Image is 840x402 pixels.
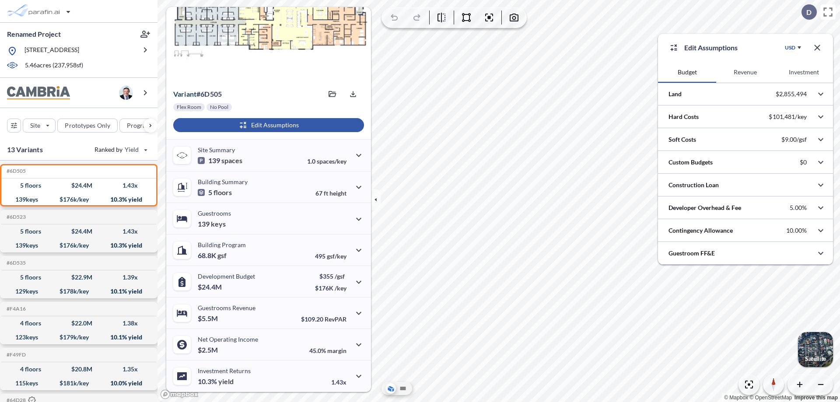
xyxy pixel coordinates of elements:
h5: Click to copy the code [5,214,26,220]
p: Hard Costs [668,112,699,121]
img: user logo [119,86,133,100]
p: $109.20 [301,315,346,323]
button: Site [23,119,56,133]
p: 10.00% [786,227,807,234]
p: $5.5M [198,314,219,323]
a: OpenStreetMap [749,395,792,401]
span: spaces/key [317,157,346,165]
img: Switcher Image [798,332,833,367]
p: $2,855,494 [776,90,807,98]
p: $101,481/key [769,113,807,121]
p: Development Budget [198,273,255,280]
p: 5 [198,188,232,197]
span: Yield [125,145,139,154]
button: Revenue [716,62,774,83]
span: gsf/key [327,252,346,260]
p: Edit Assumptions [684,42,738,53]
button: Ranked by Yield [87,143,153,157]
p: $9.00/gsf [781,136,807,143]
span: Variant [173,90,196,98]
p: $355 [315,273,346,280]
p: $176K [315,284,346,292]
button: Switcher ImageSatellite [798,332,833,367]
span: floors [213,188,232,197]
button: Budget [658,62,716,83]
p: 68.8K [198,251,227,260]
p: $0 [800,158,807,166]
a: Mapbox [724,395,748,401]
span: /key [335,284,346,292]
span: yield [218,377,234,386]
p: Soft Costs [668,135,696,144]
span: margin [327,347,346,354]
span: spaces [221,156,242,165]
p: Flex Room [177,104,201,111]
p: 5.46 acres ( 237,958 sf) [25,61,83,70]
span: ft [324,189,328,197]
p: Land [668,90,682,98]
p: # 6d505 [173,90,222,98]
p: Net Operating Income [198,336,258,343]
button: Aerial View [385,383,396,394]
button: Investment [775,62,833,83]
span: /gsf [335,273,345,280]
h5: Click to copy the code [5,352,26,358]
span: gsf [217,251,227,260]
p: Building Summary [198,178,248,185]
p: D [806,8,812,16]
a: Mapbox homepage [160,389,199,399]
h5: Click to copy the code [5,168,26,174]
img: BrandImage [7,86,70,100]
button: Site Plan [398,383,408,394]
p: Guestroom FF&E [668,249,715,258]
p: Site [30,121,40,130]
p: 1.0 [307,157,346,165]
p: 5.00% [790,204,807,212]
p: 67 [315,189,346,197]
p: [STREET_ADDRESS] [24,45,79,56]
span: keys [211,220,226,228]
p: Custom Budgets [668,158,713,167]
p: Investment Returns [198,367,251,374]
span: height [329,189,346,197]
p: $24.4M [198,283,223,291]
button: Edit Assumptions [173,118,364,132]
p: 139 [198,220,226,228]
h5: Click to copy the code [5,260,26,266]
div: USD [785,44,795,51]
button: Program [119,119,167,133]
p: 10.3% [198,377,234,386]
span: RevPAR [325,315,346,323]
p: No Pool [210,104,228,111]
p: Site Summary [198,146,235,154]
p: 139 [198,156,242,165]
p: Prototypes Only [65,121,110,130]
h5: Click to copy the code [5,306,26,312]
p: Program [127,121,151,130]
p: 45.0% [309,347,346,354]
button: Prototypes Only [57,119,118,133]
p: Building Program [198,241,246,248]
p: Construction Loan [668,181,719,189]
p: Guestrooms Revenue [198,304,255,311]
p: 495 [315,252,346,260]
a: Improve this map [794,395,838,401]
p: 1.43x [331,378,346,386]
p: $2.5M [198,346,219,354]
p: 13 Variants [7,144,43,155]
p: Developer Overhead & Fee [668,203,741,212]
p: Contingency Allowance [668,226,733,235]
p: Satellite [805,355,826,362]
p: Guestrooms [198,210,231,217]
p: Renamed Project [7,29,61,39]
